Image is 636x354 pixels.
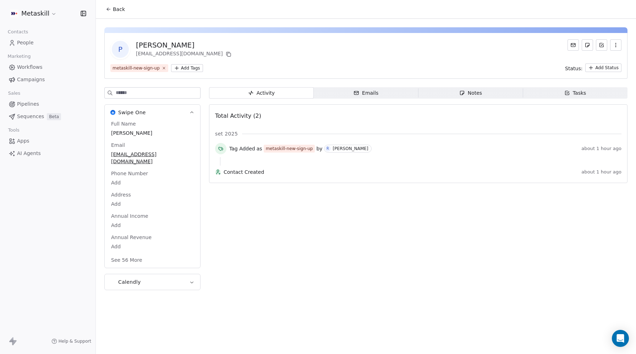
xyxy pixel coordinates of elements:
span: Workflows [17,63,43,71]
span: Add [111,200,194,208]
span: Back [113,6,125,13]
button: CalendlyCalendly [105,274,200,290]
div: Tasks [564,89,586,97]
span: Email [110,142,126,149]
span: Calendly [118,278,141,286]
span: Phone Number [110,170,149,177]
span: Sequences [17,113,44,120]
span: Contacts [5,27,31,37]
a: Workflows [6,61,90,73]
span: Tag Added [229,145,255,152]
div: [EMAIL_ADDRESS][DOMAIN_NAME] [136,50,233,59]
span: Marketing [5,51,34,62]
span: [EMAIL_ADDRESS][DOMAIN_NAME] [111,151,194,165]
img: Calendly [110,280,115,284]
a: AI Agents [6,148,90,159]
span: Metaskill [21,9,49,18]
span: Tools [5,125,22,135]
span: Add [111,243,194,250]
span: by [316,145,322,152]
button: Swipe OneSwipe One [105,105,200,120]
span: AI Agents [17,150,41,157]
span: as [257,145,262,152]
span: Full Name [110,120,137,127]
div: Swipe OneSwipe One [105,120,200,268]
span: Annual Revenue [110,234,153,241]
div: R [327,146,329,151]
button: Add Tags [171,64,203,72]
span: Status: [565,65,582,72]
a: Pipelines [6,98,90,110]
div: Notes [459,89,482,97]
span: Beta [47,113,61,120]
img: AVATAR%20METASKILL%20-%20Colori%20Positivo.png [10,9,18,18]
span: Total Activity (2) [215,112,261,119]
span: set 2025 [215,130,238,137]
div: [PERSON_NAME] [333,146,368,151]
span: Apps [17,137,29,145]
span: about 1 hour ago [581,169,621,175]
span: People [17,39,34,46]
span: Pipelines [17,100,39,108]
button: Metaskill [9,7,58,20]
a: Campaigns [6,74,90,85]
span: about 1 hour ago [581,146,621,151]
span: Campaigns [17,76,45,83]
span: Address [110,191,132,198]
div: Emails [353,89,378,97]
a: Help & Support [51,338,91,344]
div: Open Intercom Messenger [612,330,629,347]
span: Swipe One [118,109,146,116]
div: metaskill-new-sign-up [266,145,313,152]
span: Add [111,222,194,229]
span: Help & Support [59,338,91,344]
span: Contact Created [224,168,579,176]
span: Sales [5,88,23,99]
div: [PERSON_NAME] [136,40,233,50]
span: Annual Income [110,212,150,220]
span: Add [111,179,194,186]
button: Back [102,3,129,16]
a: People [6,37,90,49]
img: Swipe One [110,110,115,115]
a: Apps [6,135,90,147]
span: [PERSON_NAME] [111,129,194,137]
span: p [112,41,129,58]
div: metaskill-new-sign-up [113,65,160,71]
button: See 56 More [107,254,147,266]
a: SequencesBeta [6,111,90,122]
button: Add Status [585,63,621,72]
